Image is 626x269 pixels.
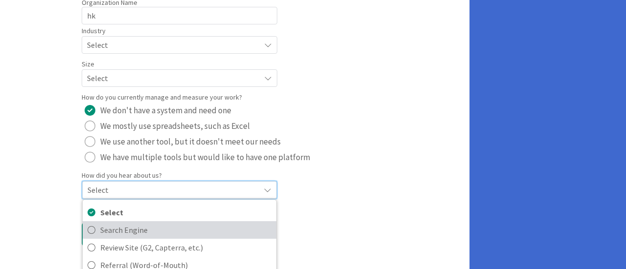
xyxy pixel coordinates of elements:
[83,204,276,221] a: Select
[100,223,271,237] span: Search Engine
[100,240,271,255] span: Review Site (G2, Capterra, etc.)
[100,119,250,133] span: We mostly use spreadsheets, such as Excel
[82,118,253,134] button: We mostly use spreadsheets, such as Excel
[82,170,162,181] label: How did you hear about us?
[100,134,281,149] span: We use another tool, but it doesn't meet our needs
[100,205,271,220] span: Select
[82,59,94,69] label: Size
[100,103,231,118] span: We don't have a system and need one
[100,150,310,165] span: We have multiple tools but would like to have one platform
[82,134,284,149] button: We use another tool, but it doesn't meet our needs
[82,103,234,118] button: We don't have a system and need one
[88,183,255,197] span: Select
[82,26,106,36] label: Industry
[87,38,255,52] span: Select
[82,223,179,246] button: Create Organization
[83,221,276,239] a: Search Engine
[82,92,242,103] label: How do you currently manage and measure your work?
[87,71,255,85] span: Select
[83,239,276,256] a: Review Site (G2, Capterra, etc.)
[82,149,313,165] button: We have multiple tools but would like to have one platform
